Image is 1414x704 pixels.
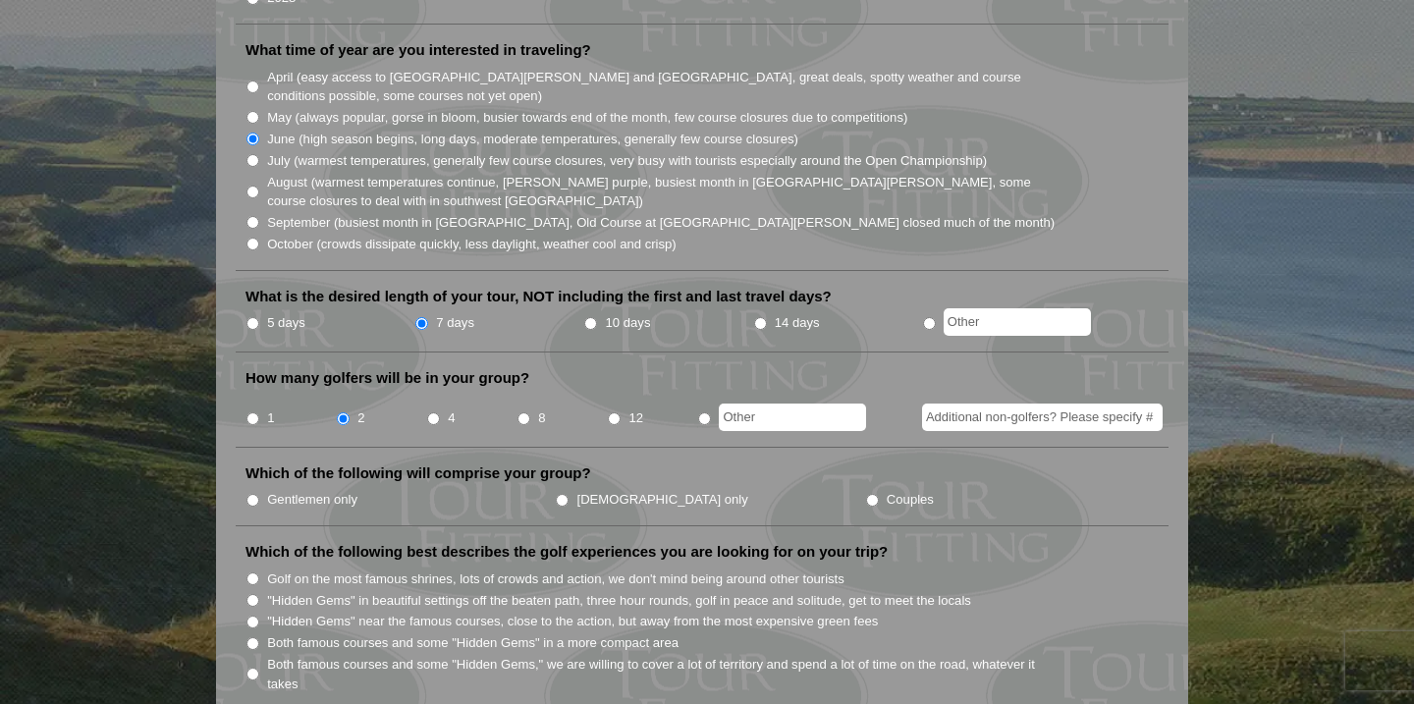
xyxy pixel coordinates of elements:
label: September (busiest month in [GEOGRAPHIC_DATA], Old Course at [GEOGRAPHIC_DATA][PERSON_NAME] close... [267,213,1055,233]
label: August (warmest temperatures continue, [PERSON_NAME] purple, busiest month in [GEOGRAPHIC_DATA][P... [267,173,1057,211]
input: Additional non-golfers? Please specify # [922,404,1163,431]
label: April (easy access to [GEOGRAPHIC_DATA][PERSON_NAME] and [GEOGRAPHIC_DATA], great deals, spotty w... [267,68,1057,106]
label: June (high season begins, long days, moderate temperatures, generally few course closures) [267,130,798,149]
label: 5 days [267,313,305,333]
label: What time of year are you interested in traveling? [245,40,591,60]
input: Other [719,404,866,431]
label: Which of the following best describes the golf experiences you are looking for on your trip? [245,542,888,562]
label: Both famous courses and some "Hidden Gems," we are willing to cover a lot of territory and spend ... [267,655,1057,693]
label: 2 [357,408,364,428]
label: What is the desired length of your tour, NOT including the first and last travel days? [245,287,832,306]
label: [DEMOGRAPHIC_DATA] only [577,490,748,510]
label: Golf on the most famous shrines, lots of crowds and action, we don't mind being around other tour... [267,569,844,589]
input: Other [944,308,1091,336]
label: Both famous courses and some "Hidden Gems" in a more compact area [267,633,679,653]
label: 1 [267,408,274,428]
label: Couples [887,490,934,510]
label: 7 days [436,313,474,333]
label: July (warmest temperatures, generally few course closures, very busy with tourists especially aro... [267,151,987,171]
label: Gentlemen only [267,490,357,510]
label: "Hidden Gems" near the famous courses, close to the action, but away from the most expensive gree... [267,612,878,631]
label: October (crowds dissipate quickly, less daylight, weather cool and crisp) [267,235,677,254]
label: 8 [538,408,545,428]
label: 10 days [606,313,651,333]
label: 14 days [775,313,820,333]
label: May (always popular, gorse in bloom, busier towards end of the month, few course closures due to ... [267,108,907,128]
label: Which of the following will comprise your group? [245,463,591,483]
label: 4 [448,408,455,428]
label: 12 [628,408,643,428]
label: How many golfers will be in your group? [245,368,529,388]
label: "Hidden Gems" in beautiful settings off the beaten path, three hour rounds, golf in peace and sol... [267,591,971,611]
